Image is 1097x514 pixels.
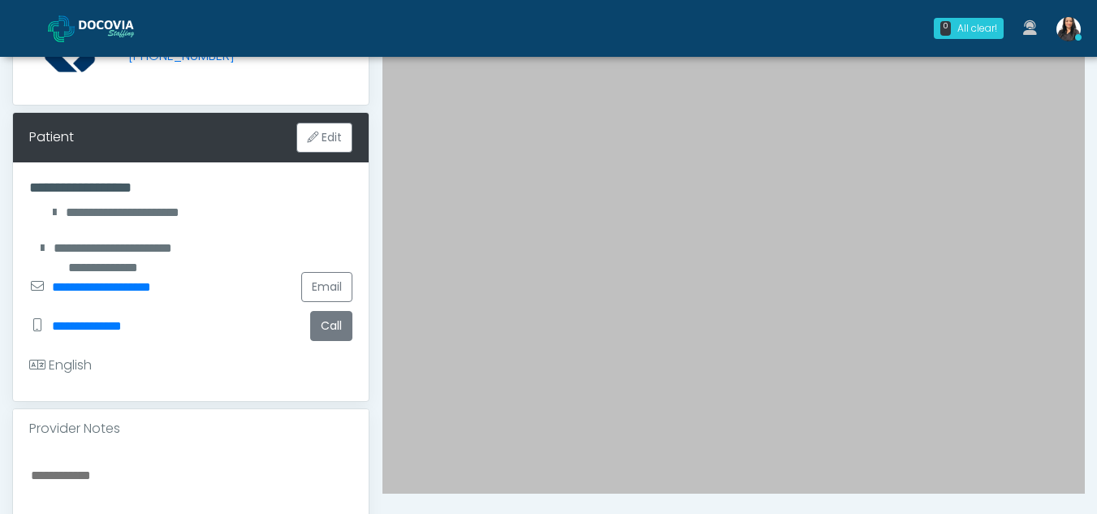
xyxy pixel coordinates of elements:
[29,127,74,147] div: Patient
[13,409,369,448] div: Provider Notes
[29,356,92,375] div: English
[48,15,75,42] img: Docovia
[310,311,352,341] button: Call
[957,21,997,36] div: All clear!
[296,123,352,153] button: Edit
[301,272,352,302] a: Email
[1056,17,1081,41] img: Viral Patel
[924,11,1013,45] a: 0 All clear!
[940,21,951,36] div: 0
[48,2,160,54] a: Docovia
[79,20,160,37] img: Docovia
